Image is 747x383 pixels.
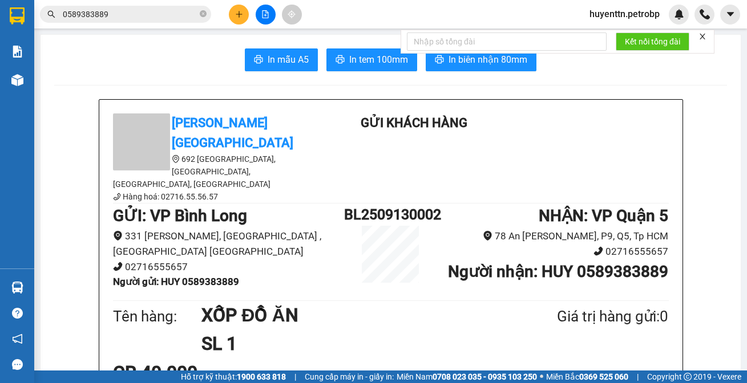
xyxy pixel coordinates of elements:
b: [PERSON_NAME][GEOGRAPHIC_DATA] [172,116,293,150]
li: 02716555657 [113,259,345,275]
span: phone [113,262,123,271]
li: 02716555657 [437,244,669,259]
span: aim [288,10,296,18]
span: Kết nối tổng đài [625,35,680,48]
span: close-circle [200,10,207,17]
span: | [637,370,639,383]
b: Người nhận : HUY 0589383889 [448,262,668,281]
strong: 0708 023 035 - 0935 103 250 [433,372,537,381]
img: warehouse-icon [11,74,23,86]
span: huyenttn.petrobp [580,7,669,21]
span: search [47,10,55,18]
li: 331 [PERSON_NAME], [GEOGRAPHIC_DATA] , [GEOGRAPHIC_DATA] [GEOGRAPHIC_DATA] [113,229,345,259]
span: message [12,359,23,370]
img: phone-icon [700,9,710,19]
li: 692 [GEOGRAPHIC_DATA], [GEOGRAPHIC_DATA], [GEOGRAPHIC_DATA], [GEOGRAPHIC_DATA] [113,153,318,190]
button: aim [282,5,302,25]
img: icon-new-feature [674,9,684,19]
span: environment [113,231,123,241]
span: In tem 100mm [349,52,408,67]
li: 78 An [PERSON_NAME], P9, Q5, Tp HCM [437,229,669,244]
li: Hàng hoá: 02716.55.56.57 [113,190,318,203]
button: printerIn tem 100mm [326,48,417,71]
img: solution-icon [11,46,23,58]
span: printer [435,55,444,66]
span: file-add [261,10,269,18]
input: Nhập số tổng đài [407,32,607,51]
b: Người gửi : HUY 0589383889 [113,276,239,287]
span: notification [12,333,23,344]
strong: 0369 525 060 [579,372,628,381]
span: ⚪️ [540,374,543,379]
span: printer [254,55,263,66]
span: caret-down [725,9,736,19]
b: NHẬN : VP Quận 5 [539,206,668,225]
span: phone [593,246,603,256]
span: | [294,370,296,383]
span: In biên nhận 80mm [449,52,527,67]
div: Giá trị hàng gửi: 0 [502,305,668,328]
span: copyright [684,373,692,381]
input: Tìm tên, số ĐT hoặc mã đơn [63,8,197,21]
button: printerIn mẫu A5 [245,48,318,71]
b: GỬI : VP Bình Long [113,206,247,225]
span: Hỗ trợ kỹ thuật: [181,370,286,383]
span: Miền Bắc [546,370,628,383]
button: caret-down [720,5,740,25]
span: question-circle [12,308,23,319]
h1: SL 1 [201,329,502,358]
strong: 1900 633 818 [237,372,286,381]
img: logo-vxr [10,7,25,25]
span: Cung cấp máy in - giấy in: [305,370,394,383]
span: close [698,32,706,40]
span: In mẫu A5 [268,52,309,67]
span: Miền Nam [397,370,537,383]
div: Tên hàng: [113,305,202,328]
h1: BL2509130002 [344,203,437,226]
button: plus [229,5,249,25]
img: warehouse-icon [11,282,23,294]
button: printerIn biên nhận 80mm [426,48,536,71]
span: close-circle [200,9,207,20]
span: environment [172,155,180,163]
span: environment [483,231,492,241]
span: plus [235,10,243,18]
b: Gửi khách hàng [361,116,467,130]
span: printer [336,55,345,66]
button: Kết nối tổng đài [616,32,689,51]
button: file-add [256,5,276,25]
h1: XỐP ĐỒ ĂN [201,301,502,329]
span: phone [113,193,121,201]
